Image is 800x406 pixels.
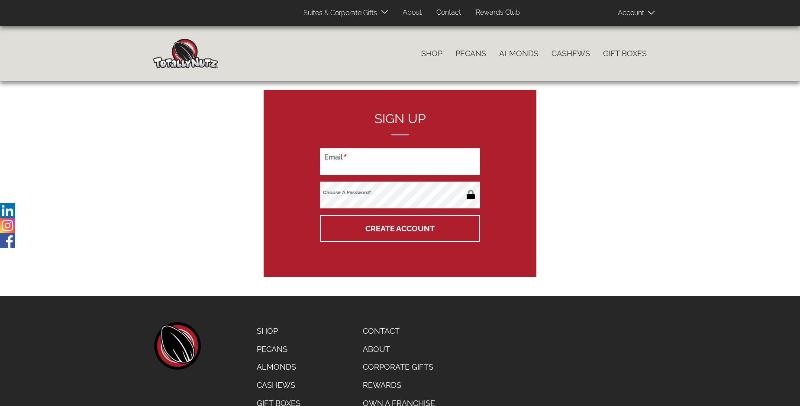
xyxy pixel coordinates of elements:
input: Email [320,148,480,175]
a: Almonds [493,45,545,63]
a: About [356,340,442,358]
a: Almonds [250,358,307,376]
a: Rewards [356,376,442,394]
a: Gift Boxes [597,45,653,63]
h2: Sign up [320,112,480,135]
a: home [153,322,201,370]
img: Home [153,39,218,68]
a: Pecans [449,45,493,63]
a: Shop [415,45,449,63]
button: Create Account [320,215,480,242]
a: Contact [356,322,442,340]
a: Contact [430,4,468,21]
a: Shop [250,322,307,340]
a: Suites & Corporate Gifts [297,5,380,22]
a: Cashews [545,45,597,63]
a: About [396,4,428,21]
a: Rewards Club [469,4,526,21]
a: Cashews [250,376,307,394]
a: Pecans [250,340,307,358]
a: Corporate Gifts [356,358,442,376]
